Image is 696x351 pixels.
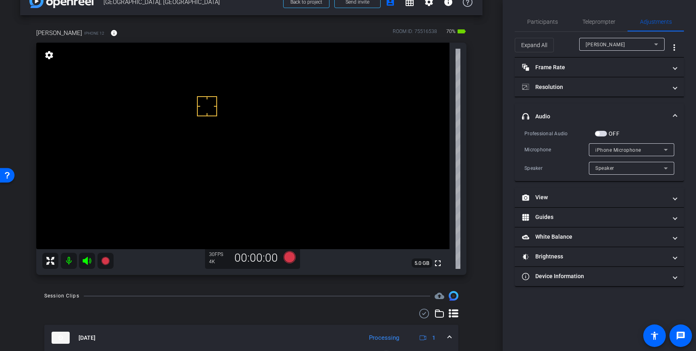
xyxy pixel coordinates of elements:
span: Expand All [521,37,547,53]
mat-expansion-panel-header: Guides [515,208,684,227]
mat-icon: more_vert [669,43,679,52]
span: Teleprompter [582,19,615,25]
div: Session Clips [44,292,79,300]
div: 4K [209,258,229,265]
mat-expansion-panel-header: View [515,188,684,207]
div: Processing [365,333,403,343]
div: Audio [515,129,684,181]
div: Speaker [524,164,589,172]
span: 70% [445,25,457,38]
div: Microphone [524,146,589,154]
label: OFF [607,130,619,138]
mat-icon: message [676,331,686,341]
mat-expansion-panel-header: Audio [515,103,684,129]
mat-expansion-panel-header: White Balance [515,227,684,247]
mat-expansion-panel-header: Device Information [515,267,684,286]
span: Destinations for your clips [435,291,444,301]
span: 1 [432,334,435,342]
mat-panel-title: Frame Rate [522,63,667,72]
mat-icon: accessibility [650,331,659,341]
mat-expansion-panel-header: thumb-nail[DATE]Processing1 [44,325,458,351]
mat-panel-title: Guides [522,213,667,221]
span: [PERSON_NAME] [36,29,82,37]
mat-icon: fullscreen [433,258,443,268]
span: Adjustments [640,19,672,25]
mat-panel-title: Resolution [522,83,667,91]
span: Speaker [595,165,614,171]
mat-expansion-panel-header: Frame Rate [515,58,684,77]
span: [PERSON_NAME] [586,42,625,47]
mat-expansion-panel-header: Brightness [515,247,684,266]
span: iPhone 12 [84,30,104,36]
img: thumb-nail [52,332,70,344]
div: Professional Audio [524,130,595,138]
mat-expansion-panel-header: Resolution [515,77,684,97]
mat-panel-title: White Balance [522,233,667,241]
div: 00:00:00 [229,251,283,265]
mat-icon: settings [43,50,55,60]
mat-panel-title: Audio [522,112,667,121]
div: 30 [209,251,229,258]
mat-icon: battery_std [457,27,466,36]
img: Session clips [449,291,458,301]
button: More Options for Adjustments Panel [665,38,684,57]
button: Expand All [515,38,554,52]
mat-icon: cloud_upload [435,291,444,301]
mat-panel-title: Device Information [522,272,667,281]
span: Participants [527,19,558,25]
mat-panel-title: View [522,193,667,202]
span: 5.0 GB [412,258,432,268]
span: [DATE] [79,334,95,342]
mat-panel-title: Brightness [522,252,667,261]
div: ROOM ID: 75516538 [393,28,437,39]
span: FPS [215,252,223,257]
mat-icon: info [110,29,118,37]
span: iPhone Microphone [595,147,641,153]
